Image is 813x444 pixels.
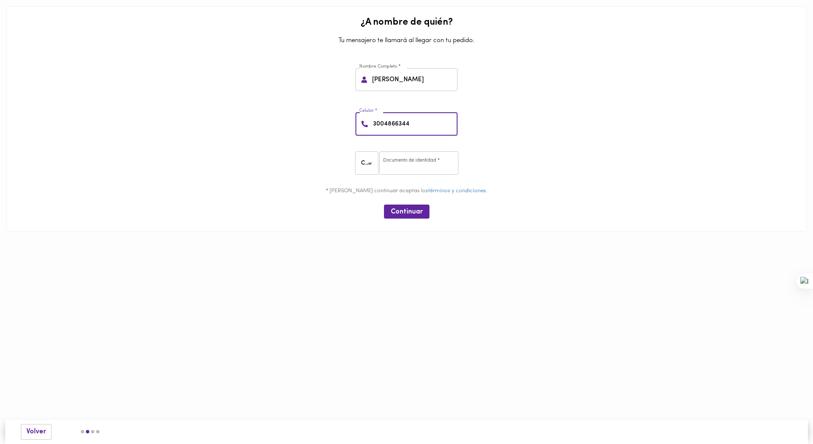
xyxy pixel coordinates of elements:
input: 3173536843 [371,112,458,136]
div: CC [355,151,381,175]
button: Volver [21,424,51,440]
input: Pepito Perez [370,68,458,91]
h2: ¿A nombre de quién? [13,17,800,28]
button: Continuar [384,205,429,219]
span: Continuar [391,208,423,216]
span: Volver [26,428,46,436]
p: Tu mensajero te llamará al llegar con tu pedido. [13,32,800,49]
iframe: Messagebird Livechat Widget [764,395,804,435]
a: términos y condiciones [428,188,486,194]
p: * [PERSON_NAME] continuar aceptas los . [13,187,800,195]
